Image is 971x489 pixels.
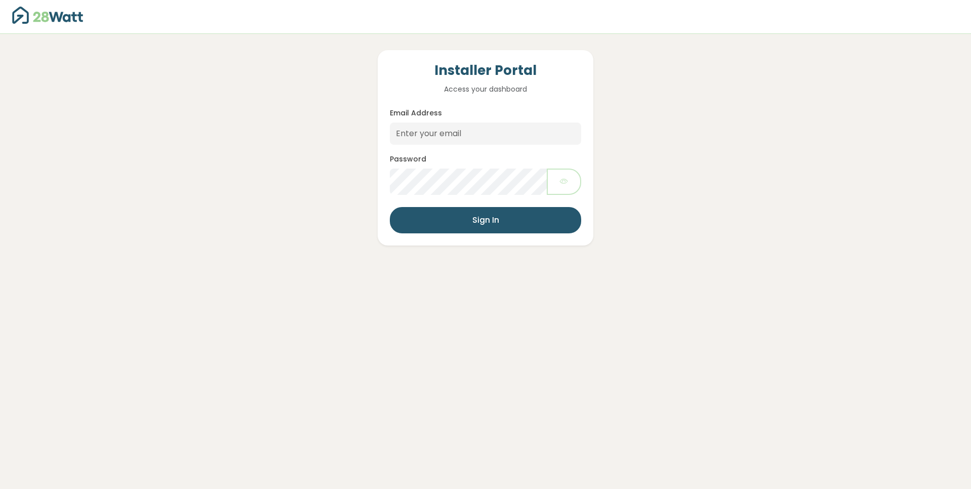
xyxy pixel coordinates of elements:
label: Email Address [390,108,442,118]
h4: Installer Portal [390,62,581,79]
img: 28Watt [12,7,83,24]
button: Sign In [390,207,581,233]
p: Access your dashboard [390,84,581,95]
input: Enter your email [390,123,581,145]
label: Password [390,154,426,165]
